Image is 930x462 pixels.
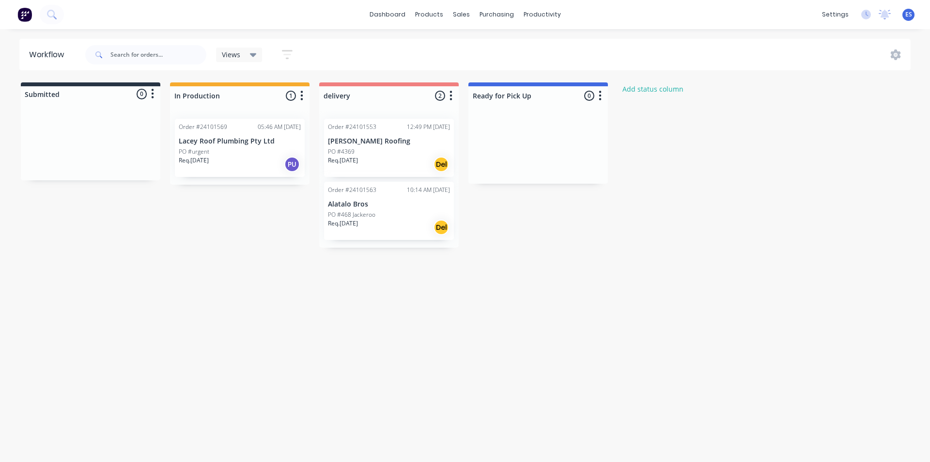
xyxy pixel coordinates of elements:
p: PO #4369 [328,147,355,156]
button: Add status column [618,82,689,96]
div: PU [284,157,300,172]
div: Order #24101569 [179,123,227,131]
p: PO #468 Jackeroo [328,210,375,219]
div: 12:49 PM [DATE] [407,123,450,131]
p: Req. [DATE] [328,156,358,165]
div: sales [448,7,475,22]
div: Order #24101553 [328,123,376,131]
p: Req. [DATE] [328,219,358,228]
p: PO #urgent [179,147,209,156]
p: Req. [DATE] [179,156,209,165]
p: [PERSON_NAME] Roofing [328,137,450,145]
div: Order #2410155312:49 PM [DATE][PERSON_NAME] RoofingPO #4369Req.[DATE]Del [324,119,454,177]
div: products [410,7,448,22]
div: purchasing [475,7,519,22]
span: Views [222,49,240,60]
div: Order #24101563 [328,186,376,194]
div: Del [434,220,449,235]
div: Workflow [29,49,69,61]
div: Del [434,157,449,172]
div: 05:46 AM [DATE] [258,123,301,131]
div: Order #2410156905:46 AM [DATE]Lacey Roof Plumbing Pty LtdPO #urgentReq.[DATE]PU [175,119,305,177]
div: 10:14 AM [DATE] [407,186,450,194]
a: dashboard [365,7,410,22]
div: productivity [519,7,566,22]
div: Order #2410156310:14 AM [DATE]Alatalo BrosPO #468 JackerooReq.[DATE]Del [324,182,454,240]
img: Factory [17,7,32,22]
p: Alatalo Bros [328,200,450,208]
div: settings [817,7,853,22]
span: ES [905,10,912,19]
p: Lacey Roof Plumbing Pty Ltd [179,137,301,145]
input: Search for orders... [110,45,206,64]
